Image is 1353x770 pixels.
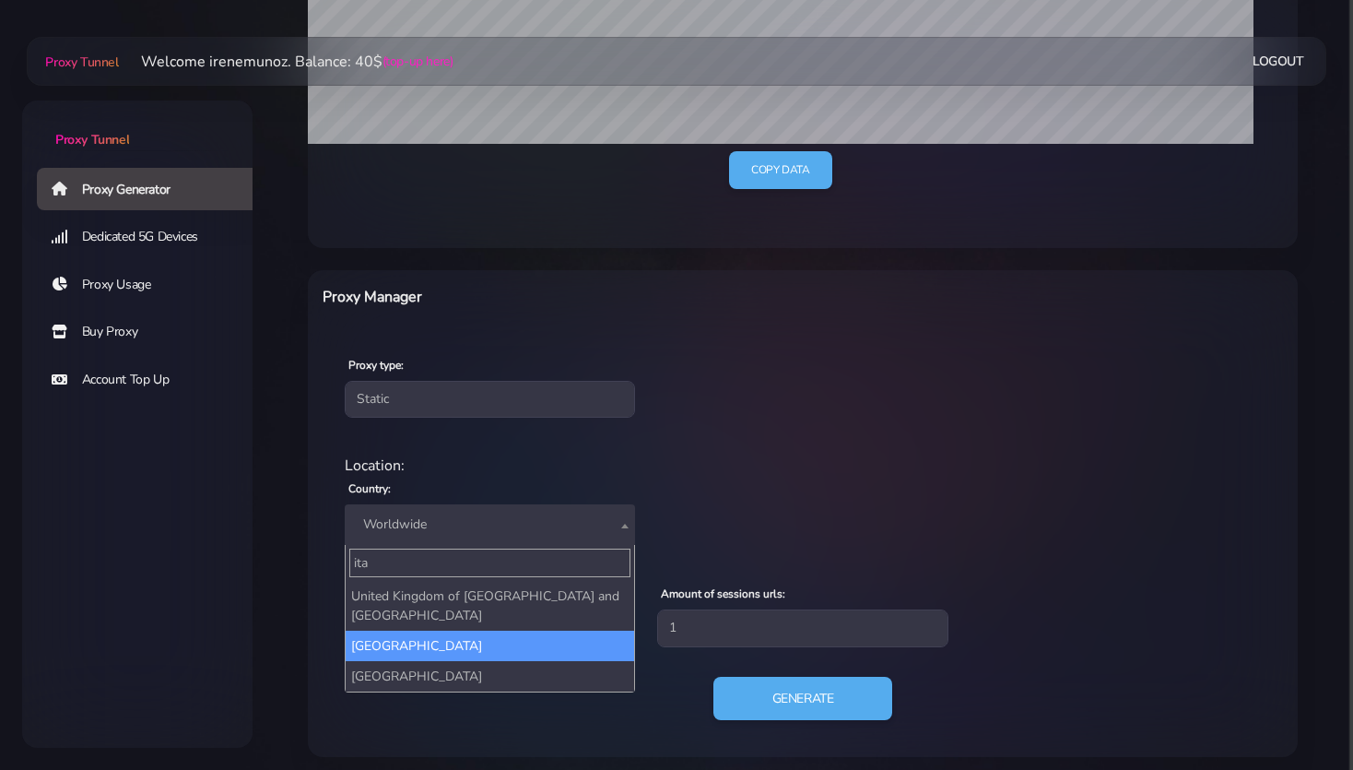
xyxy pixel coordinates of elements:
a: Dedicated 5G Devices [37,216,267,258]
a: Proxy Generator [37,168,267,210]
span: Worldwide [345,504,635,545]
label: Proxy type: [348,357,404,373]
span: Proxy Tunnel [45,53,118,71]
a: Proxy Tunnel [22,101,253,149]
a: Copy data [729,151,831,189]
label: Country: [348,480,391,497]
button: Generate [713,677,893,721]
li: [GEOGRAPHIC_DATA] [346,631,634,661]
a: Account Top Up [37,359,267,401]
a: Proxy Tunnel [41,47,118,77]
a: (top-up here) [382,52,453,71]
label: Amount of sessions urls: [661,586,785,602]
a: Buy Proxy [37,311,267,353]
span: Worldwide [356,512,624,538]
input: Search [349,549,630,577]
h6: Proxy Manager [323,285,874,309]
iframe: Webchat Widget [1264,681,1330,747]
li: Welcome irenemunoz. Balance: 40$ [119,51,453,73]
span: Proxy Tunnel [55,131,129,148]
div: Proxy Settings: [334,560,1272,582]
li: United Kingdom of [GEOGRAPHIC_DATA] and [GEOGRAPHIC_DATA] [346,581,634,631]
div: Location: [334,455,1272,477]
a: Proxy Usage [37,264,267,306]
a: Logout [1253,44,1304,78]
li: [GEOGRAPHIC_DATA] [346,661,634,692]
